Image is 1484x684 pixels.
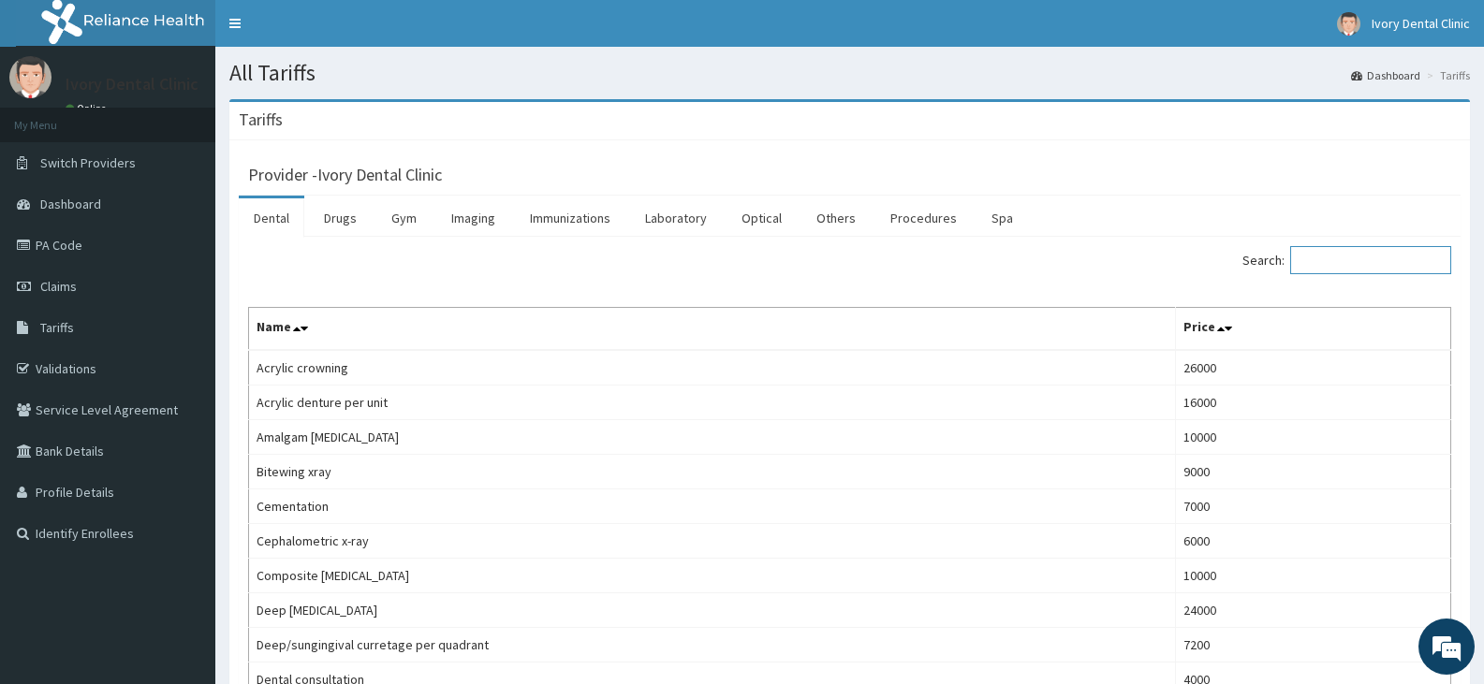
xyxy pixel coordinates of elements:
label: Search: [1242,246,1451,274]
a: Dental [239,198,304,238]
a: Optical [727,198,797,238]
td: 7000 [1176,489,1451,524]
td: Composite [MEDICAL_DATA] [249,559,1176,593]
a: Others [801,198,871,238]
td: 6000 [1176,524,1451,559]
th: Name [249,308,1176,351]
td: Deep [MEDICAL_DATA] [249,593,1176,628]
a: Immunizations [515,198,625,238]
h3: Provider - Ivory Dental Clinic [248,167,442,183]
span: Claims [40,278,77,295]
td: 24000 [1176,593,1451,628]
h3: Tariffs [239,111,283,128]
a: Laboratory [630,198,722,238]
td: Acrylic crowning [249,350,1176,386]
a: Dashboard [1351,67,1420,83]
a: Imaging [436,198,510,238]
td: 7200 [1176,628,1451,662]
td: Cephalometric x-ray [249,524,1176,559]
img: User Image [1337,12,1360,36]
a: Spa [977,198,1028,238]
td: 16000 [1176,386,1451,420]
td: 10000 [1176,420,1451,455]
td: 10000 [1176,559,1451,593]
span: Switch Providers [40,154,136,171]
th: Price [1176,308,1451,351]
p: Ivory Dental Clinic [66,76,198,93]
input: Search: [1290,246,1451,274]
td: Bitewing xray [249,455,1176,489]
a: Online [66,102,110,115]
h1: All Tariffs [229,61,1470,85]
td: Amalgam [MEDICAL_DATA] [249,420,1176,455]
td: 9000 [1176,455,1451,489]
td: Deep/sungingival curretage per quadrant [249,628,1176,662]
span: Ivory Dental Clinic [1372,15,1470,32]
a: Drugs [309,198,372,238]
td: Cementation [249,489,1176,524]
a: Gym [376,198,432,238]
img: User Image [9,56,51,98]
td: 26000 [1176,350,1451,386]
span: Tariffs [40,319,74,336]
li: Tariffs [1422,67,1470,83]
a: Procedures [875,198,972,238]
span: Dashboard [40,196,101,212]
td: Acrylic denture per unit [249,386,1176,420]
